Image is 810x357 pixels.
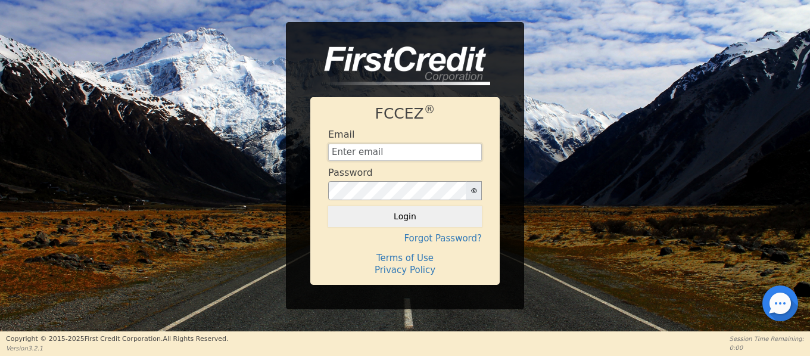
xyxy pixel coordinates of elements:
p: Version 3.2.1 [6,344,228,353]
img: logo-CMu_cnol.png [310,46,490,86]
h4: Terms of Use [328,253,482,263]
p: Copyright © 2015- 2025 First Credit Corporation. [6,334,228,344]
h4: Forgot Password? [328,233,482,244]
h4: Email [328,129,354,140]
p: Session Time Remaining: [730,334,804,343]
sup: ® [424,103,435,116]
span: All Rights Reserved. [163,335,228,343]
input: Enter email [328,144,482,162]
button: Login [328,206,482,226]
h4: Privacy Policy [328,265,482,275]
h1: FCCEZ [328,105,482,123]
h4: Password [328,167,373,178]
input: password [328,181,466,200]
p: 0:00 [730,343,804,352]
